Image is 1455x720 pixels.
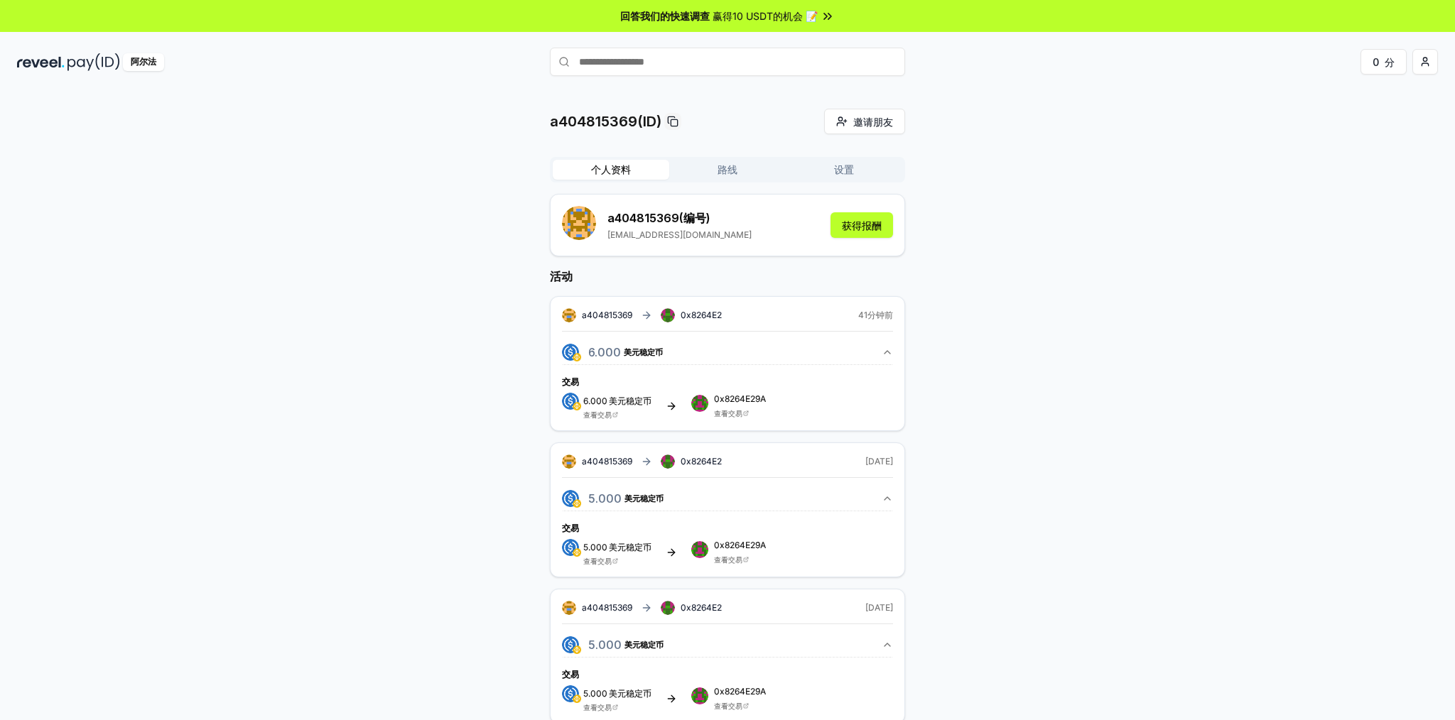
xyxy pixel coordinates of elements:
font: 邀请朋友 [853,116,893,128]
font: a404815369(ID) [550,113,661,130]
img: logo.png [562,490,579,507]
font: 0x8264E2 [681,310,722,320]
font: 美元稳定币 [609,396,651,406]
font: 交易 [562,376,579,387]
a: 查看交易 [583,410,612,419]
img: logo.png [562,636,579,653]
font: 0x8264E29A [714,540,766,550]
font: 0x8264E2 [681,456,722,467]
button: 获得报酬 [831,212,893,238]
button: 0分 [1361,49,1407,75]
img: logo.png [562,393,579,410]
font: 交易 [562,669,579,680]
font: 5.000 [583,542,607,552]
font: 赢得10 USDT的机会 📝 [713,10,818,22]
font: 阿尔法 [131,56,156,67]
font: 获得报酬 [842,219,882,231]
img: logo.png [573,694,581,703]
button: 5.000美元稳定币 [562,633,893,657]
img: logo.png [573,402,581,410]
img: logo.png [562,685,579,702]
font: a404815369 [582,310,632,320]
img: logo.png [573,548,581,557]
button: 5.000美元稳定币 [562,486,893,511]
a: 查看交易 [714,555,742,564]
font: 美元稳定币 [609,542,651,552]
img: logo.png [562,344,579,361]
a: 查看交易 [714,702,742,710]
button: 6.000美元稳定币 [562,340,893,364]
font: 6.000 [583,396,607,406]
font: 分 [1385,56,1395,68]
a: 查看交易 [583,557,612,565]
font: 美元稳定币 [609,688,651,699]
div: 5.000美元稳定币 [562,657,893,711]
font: 回答我们的快速调查 [620,10,710,22]
font: 0x8264E29A [714,686,766,697]
font: 0 [1373,56,1379,68]
font: a404815369 [582,456,632,467]
img: 揭示_暗 [17,53,65,71]
font: [DATE] [865,602,893,613]
font: 活动 [550,269,573,283]
font: 交易 [562,523,579,533]
font: a404815369 [607,211,679,225]
font: [DATE] [865,456,893,467]
a: 查看交易 [714,409,742,418]
a: 查看交易 [583,703,612,711]
font: [EMAIL_ADDRESS][DOMAIN_NAME] [607,229,752,240]
font: 个人资料 [591,163,631,175]
font: 5.000 [583,688,607,699]
font: 41分钟前 [858,310,893,320]
font: 设置 [834,163,854,175]
img: logo.png [573,353,581,361]
img: 支付ID [67,53,120,71]
img: logo.png [573,499,581,508]
font: 路线 [718,163,737,175]
div: 6.000美元稳定币 [562,364,893,419]
button: 邀请朋友 [824,109,905,134]
font: (编号) [679,211,710,225]
font: 0x8264E2 [681,602,722,613]
img: logo.png [573,645,581,654]
font: a404815369 [582,602,632,613]
img: logo.png [562,539,579,556]
font: 0x8264E29A [714,393,766,404]
div: 5.000美元稳定币 [562,511,893,565]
